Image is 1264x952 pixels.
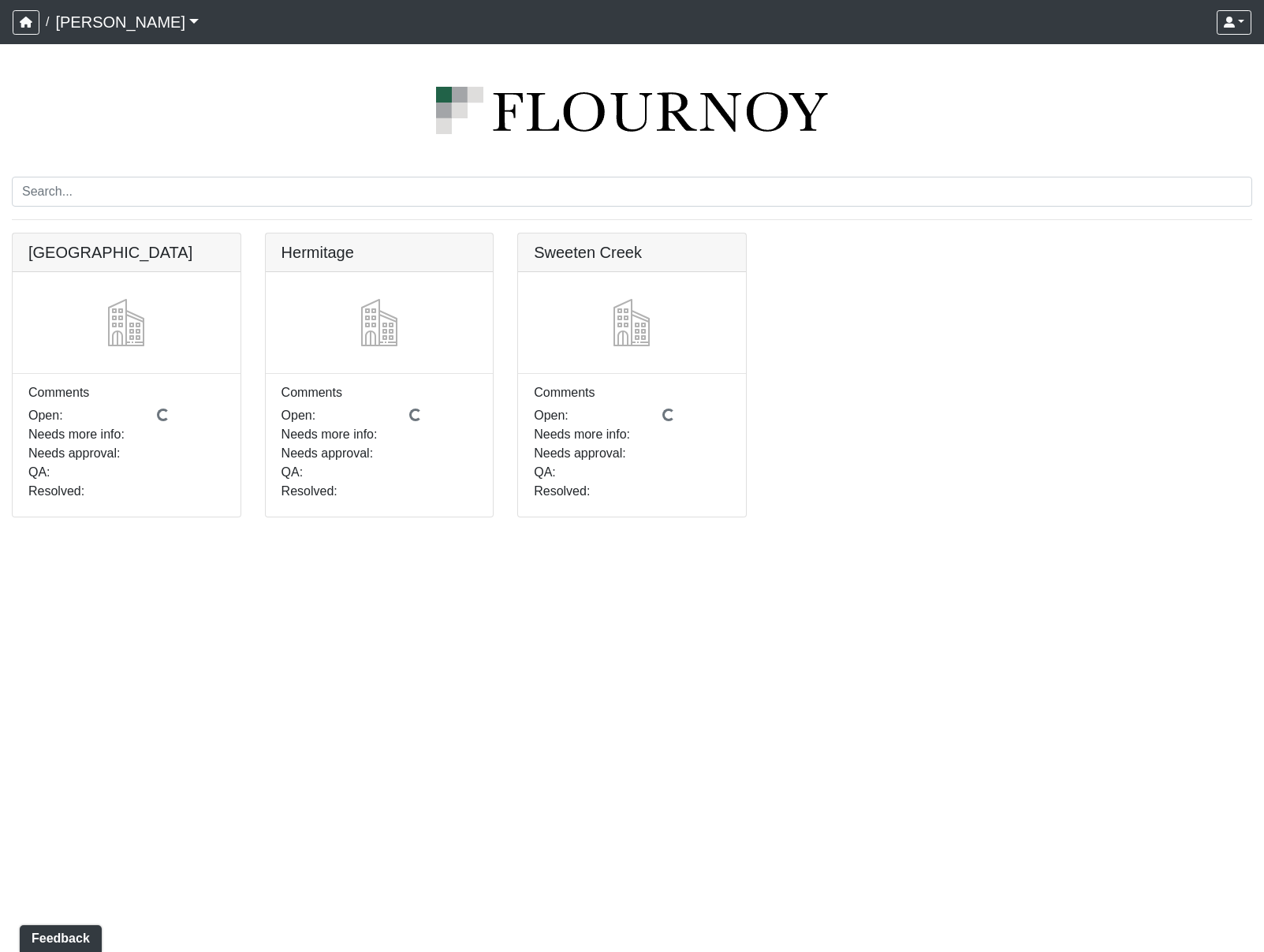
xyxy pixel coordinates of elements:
iframe: Ybug feedback widget [12,920,105,952]
input: Search [12,177,1252,207]
span: / [39,6,55,38]
a: [PERSON_NAME] [55,6,199,38]
img: logo [12,87,1252,134]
